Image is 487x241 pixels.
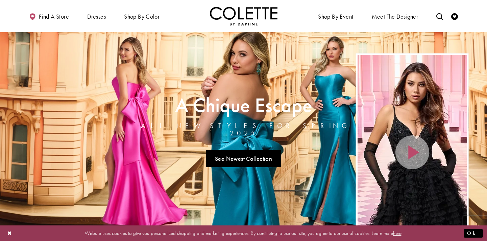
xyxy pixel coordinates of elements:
a: See Newest Collection A Chique Escape All New Styles For Spring 2025 [206,150,281,167]
ul: Slider Links [131,148,356,170]
a: here [393,229,401,236]
button: Close Dialog [4,227,16,239]
button: Submit Dialog [464,229,483,237]
p: Website uses cookies to give you personalized shopping and marketing experiences. By continuing t... [49,228,438,238]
